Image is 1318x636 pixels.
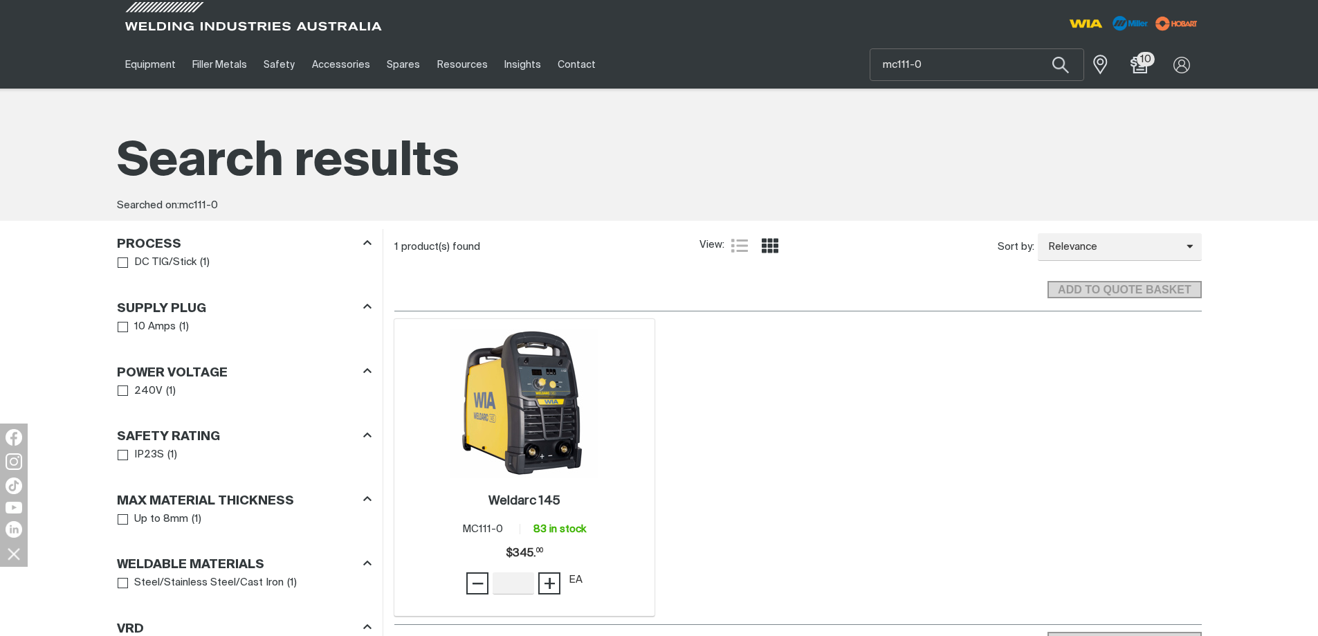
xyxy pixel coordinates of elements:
ul: Weldable Materials [118,574,371,592]
span: Up to 8mm [134,511,188,527]
span: MC111-0 [462,524,503,534]
span: ( 1 ) [287,575,297,591]
ul: Power Voltage [118,382,371,401]
ul: Supply Plug [118,318,371,336]
span: Steel/Stainless Steel/Cast Iron [134,575,284,591]
span: 10 Amps [134,319,176,335]
input: Product name or item number... [870,49,1083,80]
a: List view [731,237,748,254]
span: $345. [506,540,543,567]
img: hide socials [2,542,26,565]
div: Safety Rating [117,427,372,446]
sup: 00 [536,548,543,554]
a: DC TIG/Stick [118,253,197,272]
a: Up to 8mm [118,510,189,529]
button: Search products [1037,48,1084,81]
img: Weldarc 145 [450,329,598,478]
h3: Weldable Materials [117,557,264,573]
a: Filler Metals [184,41,255,89]
a: Resources [428,41,495,89]
img: LinkedIn [6,521,22,538]
a: Contact [549,41,604,89]
h3: Max Material Thickness [117,493,294,509]
div: Process [117,235,372,253]
h3: Supply Plug [117,301,206,317]
img: TikTok [6,478,22,494]
div: 1 [394,240,699,254]
span: − [471,572,484,595]
span: ( 1 ) [167,447,177,463]
section: Add to cart control [394,265,1202,303]
div: Supply Plug [117,298,372,317]
span: ( 1 ) [166,383,176,399]
a: Weldarc 145 [488,493,560,509]
div: EA [569,572,583,588]
img: YouTube [6,502,22,514]
button: Add selected products to the shopping cart [1047,281,1201,299]
img: Instagram [6,453,22,470]
div: Price [506,540,543,567]
a: Spares [378,41,428,89]
section: Product list controls [394,229,1202,264]
span: ( 1 ) [192,511,201,527]
nav: Main [117,41,931,89]
a: Steel/Stainless Steel/Cast Iron [118,574,284,592]
ul: Process [118,253,371,272]
h2: Weldarc 145 [488,495,560,507]
div: Power Voltage [117,363,372,381]
span: IP23S [134,447,164,463]
a: Insights [496,41,549,89]
span: 240V [134,383,163,399]
a: Safety [255,41,303,89]
span: + [543,572,556,595]
div: Weldable Materials [117,555,372,574]
a: IP23S [118,446,165,464]
div: Searched on: [117,198,1202,214]
h3: Process [117,237,181,253]
a: Accessories [304,41,378,89]
span: mc111-0 [179,200,218,210]
span: View: [699,237,724,253]
span: DC TIG/Stick [134,255,196,271]
span: 83 in stock [533,524,586,534]
div: Max Material Thickness [117,491,372,509]
h3: Power Voltage [117,365,228,381]
span: ( 1 ) [179,319,189,335]
h1: Search results [117,131,1202,193]
h3: Safety Rating [117,429,220,445]
ul: Max Material Thickness [118,510,371,529]
a: 240V [118,382,163,401]
span: product(s) found [401,242,480,252]
span: Relevance [1038,239,1187,255]
a: Equipment [117,41,184,89]
img: miller [1151,13,1202,34]
span: ( 1 ) [200,255,210,271]
span: ADD TO QUOTE BASKET [1049,281,1200,299]
ul: Safety Rating [118,446,371,464]
img: Facebook [6,429,22,446]
a: 10 Amps [118,318,176,336]
span: Sort by: [998,239,1034,255]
